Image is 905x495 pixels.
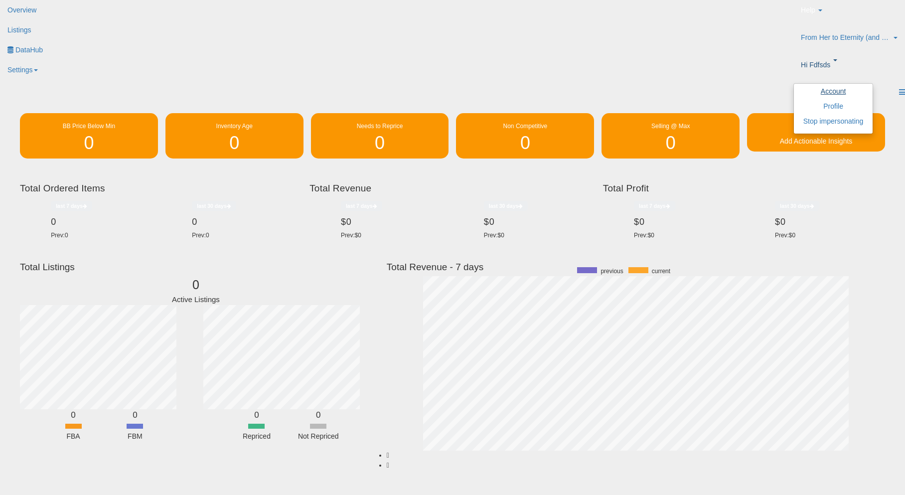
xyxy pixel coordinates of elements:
label: last 7 days [51,201,92,211]
span: Prev: $0 [484,232,504,239]
b: 0 [71,410,75,420]
span: Overview [7,6,36,14]
h1: 0 [316,133,444,153]
b: 0 [316,410,320,420]
b: 0 [133,410,137,420]
h1: 0 [606,133,735,153]
div: Not Repriced [289,431,348,441]
span: Listings [7,26,31,34]
p: 0 [171,276,221,295]
h3: Total Ordered Items [20,181,302,195]
span: Active Listings [172,295,220,304]
a: Hi Fdfsds [793,55,905,82]
span: Non Competitive [503,123,548,130]
span: Prev: $0 [775,232,795,239]
span: From Her to Eternity (and Back) [801,32,891,42]
span: current [652,267,670,276]
h3: Total Revenue [309,181,596,195]
h3: Total Listings [20,263,372,271]
h1: 0 [461,133,589,153]
h1: 0 [170,133,299,153]
b: 0 [254,410,259,420]
a: Stop impersonating [803,117,864,125]
a: Needs to Reprice 0 [311,113,449,159]
a: BB Price Below Min 0 [20,113,158,159]
div: 0 [51,217,153,227]
label: last 7 days [341,201,382,211]
h1: 0 [25,133,153,153]
a: Profile [823,102,843,110]
span: Prev: 0 [192,232,209,239]
span: BB Price Below Min [63,123,115,130]
span: Inventory Age [216,123,253,130]
span: Prev: $0 [341,232,361,239]
a: Selling @ Max 0 [602,113,740,159]
h3: Total Profit [603,181,885,195]
a: Account [821,87,846,95]
a: From Her to Eternity (and Back) [793,27,905,55]
div: FBM [105,431,165,441]
span: Add Actionable Insights [780,137,853,145]
a: Inventory Age 0 [165,113,303,159]
span: Hi Fdfsds [801,60,830,70]
span: Needs to Reprice [357,123,403,130]
span: Selling @ Max [651,123,690,130]
label: last 30 days [775,201,819,211]
label: last 30 days [484,201,528,211]
div: $0 [484,217,588,227]
span: previous [601,267,623,276]
div: FBA [43,431,103,441]
div: 0 [192,217,295,227]
h3: Total Revenue - 7 days [387,263,885,271]
span: Help [801,5,815,15]
span: Prev: $0 [634,232,654,239]
label: last 30 days [192,201,236,211]
div: $0 [634,217,737,227]
label: last 7 days [634,201,675,211]
div: $0 [775,217,878,227]
span: DataHub [15,46,43,54]
span: Prev: 0 [51,232,68,239]
a: Add Actionable Insights [747,113,885,152]
a: Non Competitive 0 [456,113,594,159]
div: Repriced [227,431,287,441]
div: $0 [341,217,445,227]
